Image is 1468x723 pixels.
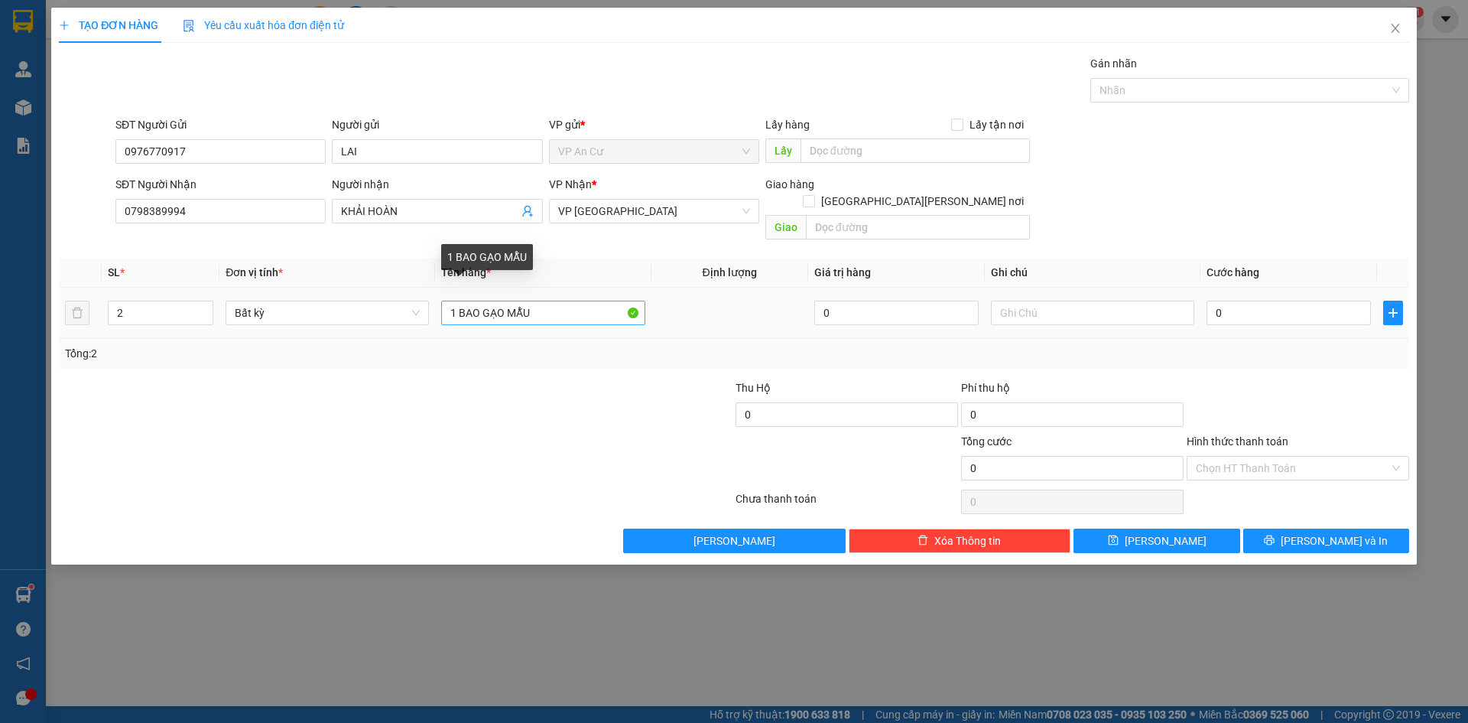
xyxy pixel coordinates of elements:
div: 0976770917 [13,50,120,71]
div: KHẢI HOÀN [131,50,286,68]
button: Close [1374,8,1417,50]
span: [PERSON_NAME] [1125,532,1207,549]
div: 0798389994 [131,68,286,90]
input: Dọc đường [801,138,1030,163]
span: Rồi : [11,100,37,116]
label: Hình thức thanh toán [1187,435,1288,448]
span: Lấy hàng [765,119,810,131]
span: Giá trị hàng [814,266,871,278]
input: VD: Bàn, Ghế [441,301,645,325]
span: plus [1384,307,1402,319]
div: LAI [13,31,120,50]
span: [PERSON_NAME] và In [1281,532,1388,549]
div: 1 BAO GẠO MẪU [441,244,533,270]
button: [PERSON_NAME] [623,529,846,553]
span: Yêu cầu xuất hóa đơn điện tử [183,19,344,31]
div: Người gửi [332,116,542,133]
input: 0 [814,301,979,325]
span: Giao hàng [765,178,814,191]
span: Định lượng [703,266,757,278]
button: delete [65,301,89,325]
th: Ghi chú [985,258,1200,288]
span: Xóa Thông tin [934,532,1001,549]
span: Bất kỳ [235,301,420,324]
span: [PERSON_NAME] [693,532,775,549]
span: Nhận: [131,15,167,31]
span: VP Nhận [549,178,592,191]
div: VP [GEOGRAPHIC_DATA] [131,13,286,50]
button: printer[PERSON_NAME] và In [1243,529,1409,553]
span: plus [59,20,70,31]
span: save [1108,535,1119,547]
span: VP Sài Gòn [558,200,750,223]
span: Lấy [765,138,801,163]
span: Lấy tận nơi [963,116,1030,133]
div: VP An Cư [13,13,120,31]
input: Dọc đường [806,215,1030,239]
span: [GEOGRAPHIC_DATA][PERSON_NAME] nơi [815,193,1030,210]
span: user-add [521,205,534,217]
div: SĐT Người Gửi [115,116,326,133]
button: save[PERSON_NAME] [1073,529,1239,553]
div: SĐT Người Nhận [115,176,326,193]
span: Giao [765,215,806,239]
span: Tổng cước [961,435,1012,448]
span: SL [108,266,120,278]
img: icon [183,20,195,32]
div: 30.000 [11,99,122,117]
label: Gán nhãn [1090,57,1137,70]
div: VP gửi [549,116,759,133]
div: Chưa thanh toán [734,490,960,517]
input: Ghi Chú [991,301,1194,325]
span: Đơn vị tính [226,266,283,278]
span: delete [917,535,928,547]
span: Gửi: [13,15,37,31]
div: Người nhận [332,176,542,193]
button: plus [1383,301,1403,325]
div: Phí thu hộ [961,379,1184,402]
span: printer [1264,535,1275,547]
span: VP An Cư [558,140,750,163]
span: close [1389,22,1401,34]
button: deleteXóa Thông tin [849,529,1071,553]
span: Cước hàng [1207,266,1259,278]
span: TẠO ĐƠN HÀNG [59,19,158,31]
span: Thu Hộ [736,382,771,394]
div: Tổng: 2 [65,345,567,362]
